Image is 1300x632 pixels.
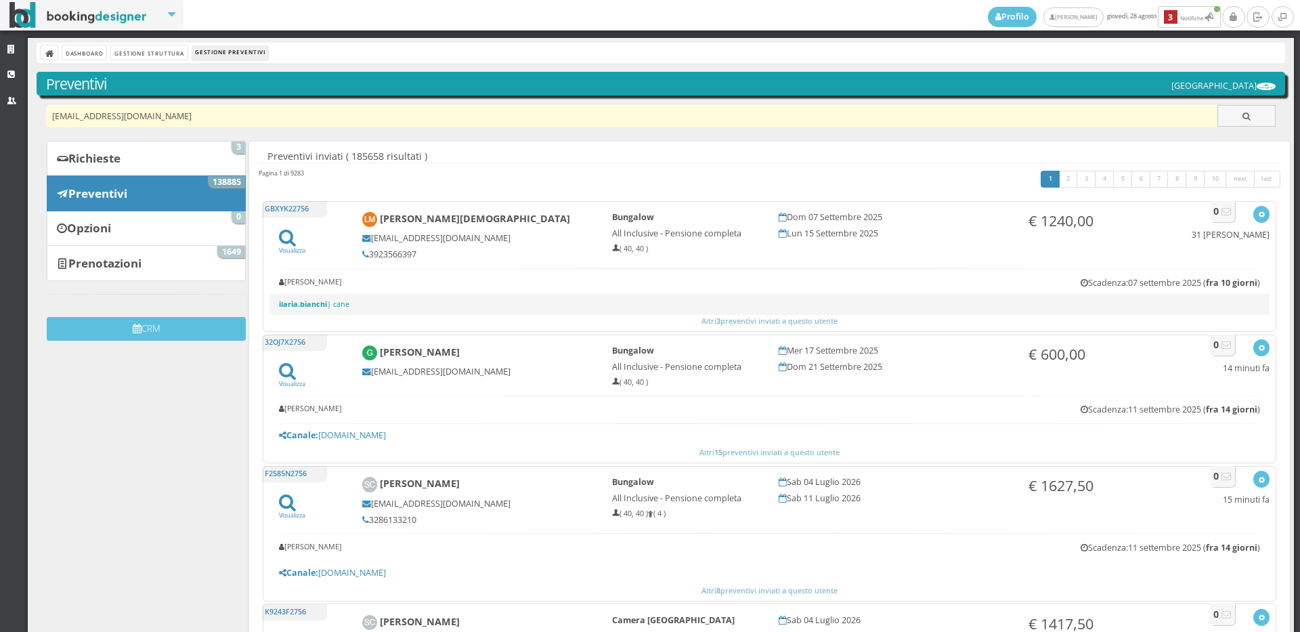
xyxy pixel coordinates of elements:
h5: F2585N2756 [262,466,327,482]
b: 15 [714,447,722,457]
b: [PERSON_NAME] [380,477,460,490]
h5: 31 [PERSON_NAME] [1192,230,1270,240]
a: 10 [1204,171,1227,188]
b: 0 [1213,608,1219,620]
b: [PERSON_NAME] [380,345,460,358]
a: [PERSON_NAME] [1043,7,1104,27]
a: 6 [1131,171,1151,188]
h6: [PERSON_NAME] [279,278,342,287]
b: 0 [1213,338,1219,351]
button: 3Notifiche [1158,6,1221,28]
h6: [PERSON_NAME] [279,543,342,551]
h5: [DOMAIN_NAME] [279,430,1261,440]
b: ilaria.bianchi [279,299,327,309]
img: Salvatore Corbino [362,615,378,631]
b: Bungalow [612,211,654,223]
img: ea773b7e7d3611ed9c9d0608f5526cb6.png [1257,83,1276,90]
h6: ( 40, 40 ) [612,245,760,253]
img: Luca Moscheo [362,212,378,228]
button: Altri8preventivi inviati a questo utente [269,585,1270,597]
h5: 3923566397 [362,249,594,259]
b: Prenotazioni [68,255,142,271]
b: Preventivi [68,186,127,201]
a: Preventivi 138885 [47,175,246,211]
a: Gestione Struttura [111,45,187,60]
h5: All Inclusive - Pensione completa [612,228,760,238]
h5: Scadenza: [1081,543,1260,553]
h6: | cane [279,300,1261,309]
b: 3 [716,316,720,326]
button: CRM [47,317,246,341]
h5: All Inclusive - Pensione completa [612,493,760,503]
span: Preventivi inviati ( 185658 risultati ) [267,150,427,162]
a: 5 [1113,171,1133,188]
button: Altri15preventivi inviati a questo utente [269,446,1270,459]
a: Dashboard [62,45,106,60]
a: 9 [1186,171,1205,188]
b: [PERSON_NAME] [380,615,460,628]
a: Profilo [988,7,1037,27]
h6: ( 40, 40 ) ( 4 ) [612,509,760,518]
b: 0 [1213,469,1219,482]
h5: 15 minuti fa [1223,494,1270,505]
h5: K9243F2756 [262,604,327,620]
h5: Sab 04 Luglio 2026 [779,615,1010,625]
b: 8 [716,585,720,595]
h5: Lun 15 Settembre 2025 [779,228,1010,238]
b: Bungalow [612,345,654,356]
h6: ( 40, 40 ) [612,378,760,387]
a: 7 [1150,171,1169,188]
h5: Scadenza: [1081,278,1260,288]
b: Bungalow [612,476,654,488]
h5: Sab 04 Luglio 2026 [779,477,1010,487]
h5: Sab 11 Luglio 2026 [779,493,1010,503]
h5: [EMAIL_ADDRESS][DOMAIN_NAME] [362,366,594,377]
a: Prenotazioni 1649 [47,245,246,280]
li: Gestione Preventivi [192,45,268,60]
b: 3 [1164,10,1177,24]
h3: € 600,00 [1028,345,1177,363]
h5: [EMAIL_ADDRESS][DOMAIN_NAME] [362,233,594,243]
a: Visualizza [279,237,305,255]
b: Opzioni [67,220,111,236]
span: 138885 [208,176,245,188]
b: Canale: [279,429,318,441]
a: Opzioni 0 [47,211,246,246]
h5: 32OJ7X2756 [262,335,327,351]
a: Richieste 3 [47,141,246,176]
h3: € 1240,00 [1028,212,1177,230]
h5: GBXYK22756 [262,201,327,217]
b: [PERSON_NAME][DEMOGRAPHIC_DATA] [380,212,570,225]
h45: Pagina 1 di 9283 [259,169,304,177]
h3: € 1627,50 [1028,477,1177,494]
a: next [1226,171,1255,188]
h5: Dom 07 Settembre 2025 [779,212,1010,222]
a: last [1254,171,1281,188]
h5: Scadenza: [1081,404,1260,415]
span: giovedì, 28 agosto [988,6,1222,28]
b: Richieste [68,150,121,166]
b: Camera [GEOGRAPHIC_DATA] [612,614,735,626]
a: 3 [1077,171,1096,188]
input: Ricerca cliente - (inserisci il codice, il nome, il cognome, il numero di telefono o la mail) [46,105,1218,127]
a: Visualizza [279,502,305,520]
span: 0 [232,211,245,224]
span: 3 [232,142,245,154]
a: 8 [1167,171,1187,188]
img: Salvatore Corbino [362,477,378,492]
a: Visualizza [279,371,305,388]
b: Canale: [279,567,318,578]
span: 1649 [217,246,245,258]
h5: [EMAIL_ADDRESS][DOMAIN_NAME] [362,499,594,509]
a: 1 [1041,171,1060,188]
h3: Preventivi [46,75,1276,93]
b: fra 10 giorni [1206,277,1257,289]
b: fra 14 giorni [1206,404,1257,415]
h5: [GEOGRAPHIC_DATA] [1171,81,1276,91]
h5: 14 minuti fa [1223,363,1270,373]
a: 4 [1095,171,1114,188]
button: Altri3preventivi inviati a questo utente [269,315,1270,327]
span: 11 settembre 2025 ( ) [1128,542,1260,553]
span: 11 settembre 2025 ( ) [1128,404,1260,415]
img: BookingDesigner.com [9,2,147,28]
